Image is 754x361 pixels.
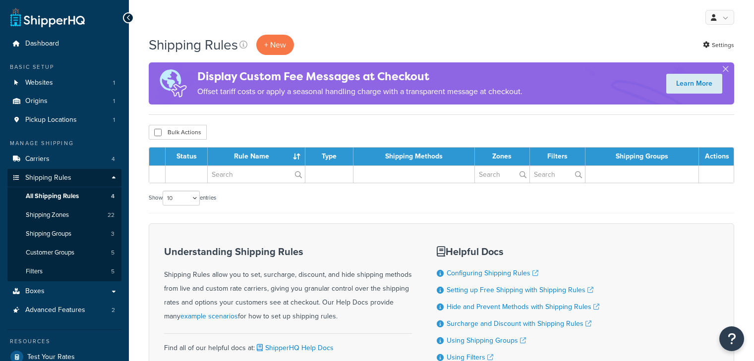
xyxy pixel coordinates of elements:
[149,62,197,104] img: duties-banner-06bc72dcb5fe05cb3f9472aba00be2ae8eb53ab6f0d8bb03d382ba314ac3c341.png
[7,150,121,168] li: Carriers
[475,148,530,165] th: Zones
[447,335,526,346] a: Using Shipping Groups
[7,139,121,148] div: Manage Shipping
[111,192,115,201] span: 4
[26,249,74,257] span: Customer Groups
[25,174,71,182] span: Shipping Rules
[25,40,59,48] span: Dashboard
[666,74,722,94] a: Learn More
[149,191,216,206] label: Show entries
[25,306,85,314] span: Advanced Features
[111,230,115,238] span: 3
[7,262,121,281] a: Filters 5
[255,343,334,353] a: ShipperHQ Help Docs
[7,111,121,129] li: Pickup Locations
[7,301,121,319] li: Advanced Features
[7,225,121,243] li: Shipping Groups
[25,287,45,296] span: Boxes
[7,169,121,187] a: Shipping Rules
[108,211,115,219] span: 22
[26,211,69,219] span: Shipping Zones
[585,148,699,165] th: Shipping Groups
[113,97,115,105] span: 1
[7,92,121,110] li: Origins
[149,35,238,54] h1: Shipping Rules
[163,191,200,206] select: Showentries
[7,111,121,129] a: Pickup Locations 1
[112,155,115,163] span: 4
[197,68,522,85] h4: Display Custom Fee Messages at Checkout
[7,262,121,281] li: Filters
[7,187,121,206] li: All Shipping Rules
[530,148,585,165] th: Filters
[7,225,121,243] a: Shipping Groups 3
[26,230,71,238] span: Shipping Groups
[530,166,585,183] input: Search
[166,148,208,165] th: Status
[7,206,121,224] li: Shipping Zones
[7,301,121,319] a: Advanced Features 2
[149,125,207,140] button: Bulk Actions
[7,244,121,262] li: Customer Groups
[353,148,475,165] th: Shipping Methods
[25,97,48,105] span: Origins
[208,148,305,165] th: Rule Name
[25,155,50,163] span: Carriers
[447,318,591,329] a: Surcharge and Discount with Shipping Rules
[7,187,121,206] a: All Shipping Rules 4
[437,246,599,257] h3: Helpful Docs
[7,150,121,168] a: Carriers 4
[256,35,294,55] p: + New
[447,285,593,295] a: Setting up Free Shipping with Shipping Rules
[26,192,79,201] span: All Shipping Rules
[25,116,77,124] span: Pickup Locations
[475,166,529,183] input: Search
[26,267,43,276] span: Filters
[7,74,121,92] a: Websites 1
[164,246,412,257] h3: Understanding Shipping Rules
[305,148,353,165] th: Type
[208,166,305,183] input: Search
[164,333,412,355] div: Find all of our helpful docs at:
[447,302,599,312] a: Hide and Prevent Methods with Shipping Rules
[7,169,121,282] li: Shipping Rules
[703,38,734,52] a: Settings
[447,268,538,278] a: Configuring Shipping Rules
[180,311,238,321] a: example scenarios
[7,35,121,53] a: Dashboard
[113,79,115,87] span: 1
[111,249,115,257] span: 5
[112,306,115,314] span: 2
[7,92,121,110] a: Origins 1
[7,337,121,346] div: Resources
[7,63,121,71] div: Basic Setup
[197,85,522,99] p: Offset tariff costs or apply a seasonal handling charge with a transparent message at checkout.
[25,79,53,87] span: Websites
[699,148,734,165] th: Actions
[111,267,115,276] span: 5
[113,116,115,124] span: 1
[164,246,412,323] div: Shipping Rules allow you to set, surcharge, discount, and hide shipping methods from live and cus...
[7,244,121,262] a: Customer Groups 5
[7,282,121,301] a: Boxes
[10,7,85,27] a: ShipperHQ Home
[7,206,121,224] a: Shipping Zones 22
[7,74,121,92] li: Websites
[719,326,744,351] button: Open Resource Center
